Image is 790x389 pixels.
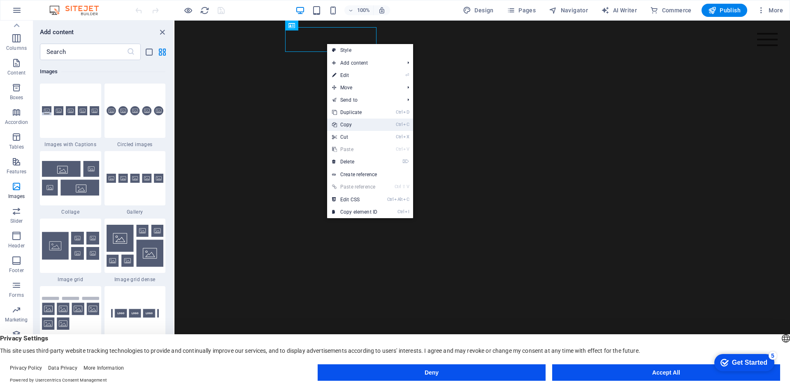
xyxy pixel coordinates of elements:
[402,159,409,164] i: ⌦
[396,134,402,140] i: Ctrl
[105,151,166,215] div: Gallery
[757,6,783,14] span: More
[403,134,409,140] i: X
[200,6,209,15] i: Reload page
[8,242,25,249] p: Header
[40,219,101,283] div: Image grid
[105,286,166,350] div: Marquee
[9,144,24,150] p: Tables
[460,4,497,17] div: Design (Ctrl+Alt+Y)
[396,122,402,127] i: Ctrl
[200,5,209,15] button: reload
[7,70,26,76] p: Content
[344,5,374,15] button: 100%
[650,6,692,14] span: Commerce
[754,4,786,17] button: More
[144,47,154,57] button: list-view
[105,141,166,148] span: Circled images
[40,84,101,148] div: Images with Captions
[107,225,164,267] img: image-grid-dense.svg
[601,6,637,14] span: AI Writer
[504,4,539,17] button: Pages
[357,5,370,15] h6: 100%
[327,206,382,218] a: CtrlICopy element ID
[396,109,402,115] i: Ctrl
[407,184,409,189] i: V
[327,44,413,56] a: Style
[327,119,382,131] a: CtrlCCopy
[61,2,69,10] div: 5
[47,5,109,15] img: Editor Logo
[105,219,166,283] div: Image grid dense
[9,292,24,298] p: Forms
[327,193,382,206] a: CtrlAltCEdit CSS
[40,141,101,148] span: Images with Captions
[327,131,382,143] a: CtrlXCut
[405,72,409,78] i: ⏎
[10,94,23,101] p: Boxes
[702,4,747,17] button: Publish
[7,4,67,21] div: Get Started 5 items remaining, 0% complete
[403,122,409,127] i: C
[403,109,409,115] i: D
[327,82,401,94] span: Move
[402,184,406,189] i: ⇧
[327,143,382,156] a: CtrlVPaste
[105,84,166,148] div: Circled images
[549,6,588,14] span: Navigator
[387,197,394,202] i: Ctrl
[8,193,25,200] p: Images
[107,106,164,116] img: images-circled.svg
[19,354,29,356] button: 2
[157,47,167,57] button: grid-view
[157,27,167,37] button: close panel
[598,4,640,17] button: AI Writer
[40,151,101,215] div: Collage
[403,197,409,202] i: C
[42,297,99,330] img: gallery-filterable.svg
[9,267,24,274] p: Footer
[327,168,413,181] a: Create reference
[403,147,409,152] i: V
[42,232,99,260] img: image-grid.svg
[405,209,409,214] i: I
[40,286,101,350] div: Filterable gallery
[40,276,101,283] span: Image grid
[546,4,591,17] button: Navigator
[327,57,401,69] span: Add content
[396,147,402,152] i: Ctrl
[107,294,164,332] img: marquee.svg
[107,174,164,183] img: gallery.svg
[647,4,695,17] button: Commerce
[327,181,382,193] a: Ctrl⇧VPaste reference
[394,197,402,202] i: Alt
[460,4,497,17] button: Design
[327,156,382,168] a: ⌦Delete
[397,209,404,214] i: Ctrl
[40,67,165,77] h6: Images
[40,44,127,60] input: Search
[19,349,29,351] button: 1
[40,209,101,215] span: Collage
[6,45,27,51] p: Columns
[507,6,536,14] span: Pages
[327,94,401,106] a: Send to
[7,168,26,175] p: Features
[5,317,28,323] p: Marketing
[24,9,60,16] div: Get Started
[105,209,166,215] span: Gallery
[40,27,74,37] h6: Add content
[327,106,382,119] a: CtrlDDuplicate
[708,6,741,14] span: Publish
[327,69,382,82] a: ⏎Edit
[183,5,193,15] button: Click here to leave preview mode and continue editing
[463,6,494,14] span: Design
[5,119,28,126] p: Accordion
[378,7,386,14] i: On resize automatically adjust zoom level to fit chosen device.
[395,184,401,189] i: Ctrl
[42,161,99,195] img: collage.svg
[42,106,99,116] img: images-with-captions.svg
[10,218,23,224] p: Slider
[105,276,166,283] span: Image grid dense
